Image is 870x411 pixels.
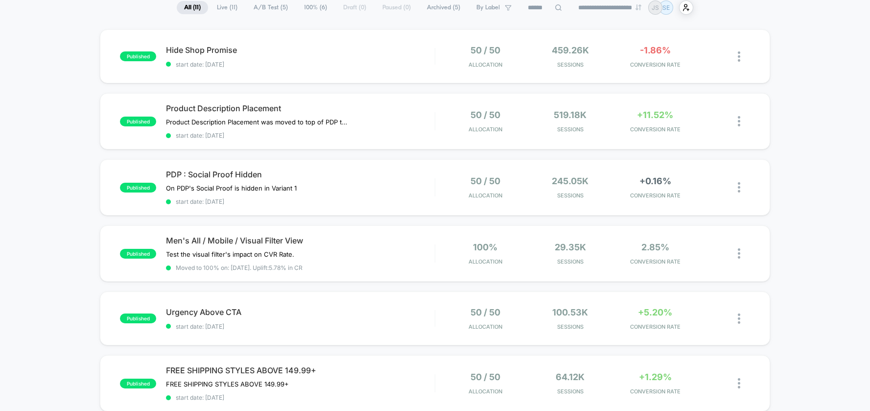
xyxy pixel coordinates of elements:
span: 29.35k [555,242,586,252]
span: Test the visual filter's impact on CVR Rate. [166,250,294,258]
img: close [738,51,740,62]
span: 100% [473,242,497,252]
span: Urgency Above CTA [166,307,434,317]
span: published [120,183,156,193]
span: 459.26k [552,45,589,55]
span: FREE SHIPPING STYLES ABOVE 149.99+ [166,380,289,388]
span: 50 / 50 [470,110,500,120]
span: Allocation [469,388,502,395]
span: Allocation [469,192,502,199]
span: Sessions [530,388,611,395]
img: close [738,116,740,126]
span: Product Description Placement was moved to top of PDP to lower in the PDP. [166,118,348,126]
span: 519.18k [554,110,587,120]
span: -1.86% [640,45,671,55]
span: Hide Shop Promise [166,45,434,55]
span: Allocation [469,323,502,330]
span: Allocation [469,126,502,133]
span: 50 / 50 [470,372,500,382]
span: 2.85% [641,242,669,252]
span: Moved to 100% on: [DATE] . Uplift: 5.78% in CR [176,264,303,271]
img: close [738,248,740,259]
img: close [738,314,740,324]
span: CONVERSION RATE [615,323,695,330]
span: start date: [DATE] [166,323,434,330]
span: CONVERSION RATE [615,192,695,199]
span: On PDP's Social Proof is hidden in Variant 1 [166,184,297,192]
img: close [738,182,740,193]
span: published [120,249,156,259]
span: +11.52% [637,110,673,120]
span: CONVERSION RATE [615,258,695,265]
span: +1.29% [639,372,672,382]
span: 50 / 50 [470,307,500,317]
span: CONVERSION RATE [615,388,695,395]
span: Allocation [469,61,502,68]
span: start date: [DATE] [166,61,434,68]
span: published [120,379,156,388]
span: +5.20% [638,307,672,317]
span: 50 / 50 [470,176,500,186]
span: Archived ( 5 ) [420,1,468,14]
span: Sessions [530,323,611,330]
span: published [120,51,156,61]
p: SE [662,4,670,11]
span: +0.16% [639,176,671,186]
span: 100% ( 6 ) [297,1,334,14]
span: start date: [DATE] [166,394,434,401]
span: 100.53k [552,307,588,317]
span: Live ( 11 ) [210,1,245,14]
span: By Label [476,4,500,11]
span: CONVERSION RATE [615,126,695,133]
img: close [738,378,740,388]
span: FREE SHIPPING STYLES ABOVE 149.99+ [166,365,434,375]
span: start date: [DATE] [166,198,434,205]
span: All ( 11 ) [177,1,208,14]
p: JS [652,4,659,11]
span: Allocation [469,258,502,265]
span: CONVERSION RATE [615,61,695,68]
span: Sessions [530,258,611,265]
span: Men's All / Mobile / Visual Filter View [166,236,434,245]
span: A/B Test ( 5 ) [246,1,295,14]
span: published [120,314,156,323]
img: end [635,4,641,10]
span: Sessions [530,192,611,199]
span: PDP : Social Proof Hidden [166,169,434,179]
span: Sessions [530,126,611,133]
span: 245.05k [552,176,588,186]
span: 64.12k [556,372,585,382]
span: start date: [DATE] [166,132,434,139]
span: 50 / 50 [470,45,500,55]
span: Sessions [530,61,611,68]
span: published [120,117,156,126]
span: Product Description Placement [166,103,434,113]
